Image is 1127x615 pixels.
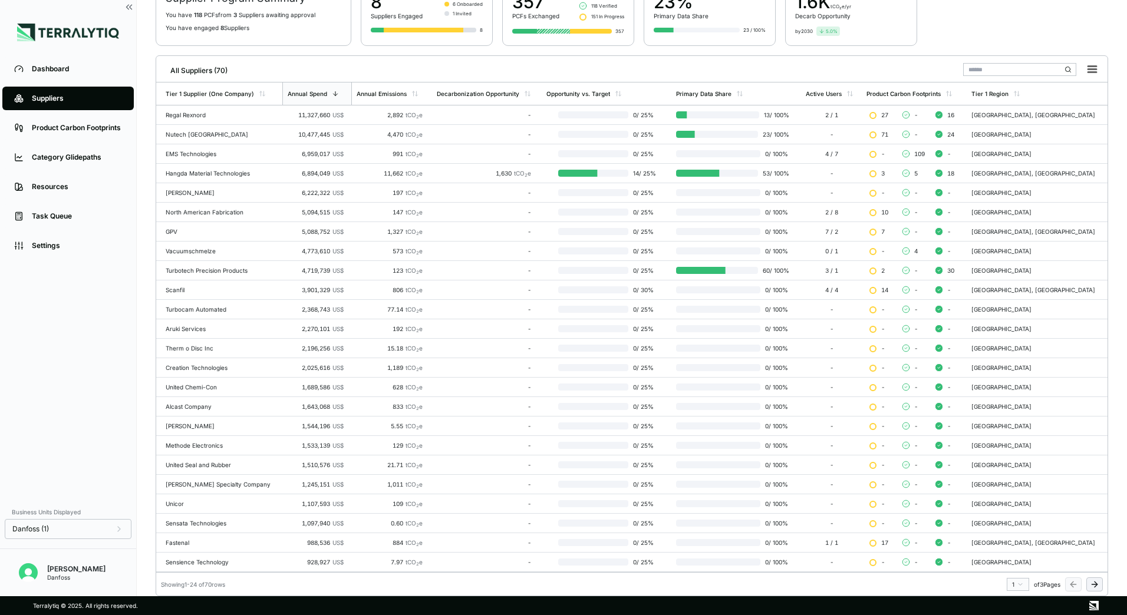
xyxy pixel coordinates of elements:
[914,383,918,391] span: -
[947,189,951,196] span: -
[806,150,857,157] div: 4 / 7
[357,286,423,293] div: 806
[760,403,790,410] span: 0 / 100 %
[287,383,344,391] div: 1,689,586
[826,28,838,35] span: 5.0 %
[287,286,344,293] div: 3,901,329
[357,247,423,254] div: 573
[947,247,951,254] span: -
[416,348,419,353] sub: 2
[437,170,531,177] div: 1,630
[947,383,951,391] span: -
[806,403,857,410] div: -
[758,131,789,138] span: 23 / 100 %
[881,131,888,138] span: 71
[17,24,119,41] img: Logo
[166,364,278,371] div: Creation Technologies
[166,306,278,313] div: Turbocam Automated
[437,364,531,371] div: -
[628,345,660,352] span: 0 / 25 %
[287,111,344,118] div: 11,327,660
[437,422,531,429] div: -
[287,364,344,371] div: 2,025,616
[914,286,918,293] span: -
[287,325,344,332] div: 2,270,101
[628,111,660,118] span: 0 / 25 %
[758,267,789,274] span: 60 / 100 %
[357,267,423,274] div: 123
[406,111,423,118] span: tCO e
[914,209,918,216] span: -
[971,90,1009,97] div: Tier 1 Region
[416,134,419,139] sub: 2
[332,403,344,410] span: US$
[806,325,857,332] div: -
[357,422,423,429] div: 5.55
[1012,581,1024,588] div: 1
[287,403,344,410] div: 1,643,068
[760,209,790,216] span: 0 / 100 %
[971,422,1103,429] div: [GEOGRAPHIC_DATA]
[760,150,790,157] span: 0 / 100 %
[806,422,857,429] div: -
[406,131,423,138] span: tCO e
[357,111,423,118] div: 2,892
[437,403,531,410] div: -
[806,111,857,118] div: 2 / 1
[831,4,851,9] span: tCO₂e/yr
[947,111,954,118] span: 16
[406,247,423,254] span: tCO e
[416,173,419,178] sub: 2
[332,150,344,157] span: US$
[795,28,813,35] div: by 2030
[806,131,857,138] div: -
[437,209,531,216] div: -
[795,12,851,19] div: Decarb Opportunity
[32,241,122,250] div: Settings
[971,247,1103,254] div: [GEOGRAPHIC_DATA]
[416,270,419,275] sub: 2
[525,173,528,178] sub: 2
[881,267,885,274] span: 2
[161,61,228,75] div: All Suppliers (70)
[628,306,660,313] span: 0 / 25 %
[166,11,341,18] p: You have PCF s from Supplier s awaiting approval
[806,442,857,449] div: -
[332,267,344,274] span: US$
[881,403,885,410] span: -
[914,170,918,177] span: 5
[806,90,842,97] div: Active Users
[287,131,344,138] div: 10,477,445
[287,228,344,235] div: 5,088,752
[628,442,660,449] span: 0 / 25 %
[914,345,918,352] span: -
[166,442,278,449] div: Methode Electronics
[357,228,423,235] div: 1,327
[166,228,278,235] div: GPV
[947,209,951,216] span: -
[166,150,278,157] div: EMS Technologies
[806,364,857,371] div: -
[615,28,624,35] div: 357
[437,111,531,118] div: -
[914,111,918,118] span: -
[947,442,951,449] span: -
[947,150,951,157] span: -
[971,111,1103,118] div: [GEOGRAPHIC_DATA], [GEOGRAPHIC_DATA]
[406,150,423,157] span: tCO e
[416,386,419,392] sub: 2
[416,250,419,256] sub: 2
[437,90,519,97] div: Decarbonization Opportunity
[357,90,407,97] div: Annual Emissions
[914,364,918,371] span: -
[406,364,423,371] span: tCO e
[194,11,202,18] span: 118
[881,228,885,235] span: 7
[453,10,472,17] span: 1 Invited
[332,189,344,196] span: US$
[591,2,617,9] span: 118 Verified
[406,345,423,352] span: tCO e
[406,325,423,332] span: tCO e
[332,209,344,216] span: US$
[287,345,344,352] div: 2,196,256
